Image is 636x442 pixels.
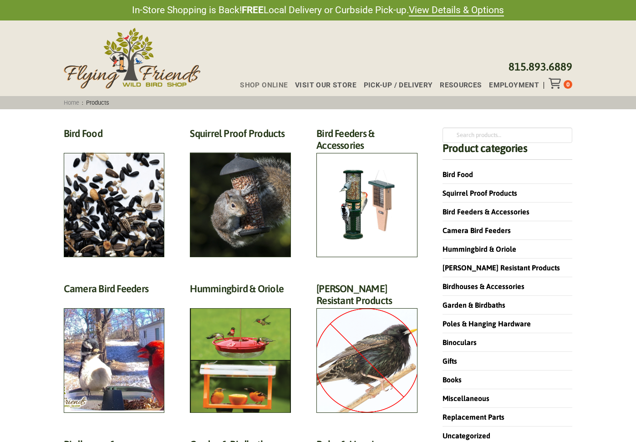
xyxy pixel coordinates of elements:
[316,127,417,257] a: Visit product category Bird Feeders & Accessories
[443,127,572,143] input: Search products…
[64,127,165,257] a: Visit product category Bird Food
[482,82,539,89] a: Employment
[233,82,288,89] a: Shop Online
[432,82,482,89] a: Resources
[443,338,477,346] a: Binoculars
[295,82,356,89] span: Visit Our Store
[509,61,572,73] a: 815.893.6889
[549,78,564,89] div: Toggle Off Canvas Content
[443,320,531,328] a: Poles & Hanging Hardware
[443,245,516,253] a: Hummingbird & Oriole
[443,376,462,384] a: Books
[443,189,517,197] a: Squirrel Proof Products
[190,127,291,144] h2: Squirrel Proof Products
[443,264,560,272] a: [PERSON_NAME] Resistant Products
[443,226,511,234] a: Camera Bird Feeders
[566,81,570,88] span: 0
[242,5,264,15] strong: FREE
[190,283,291,412] a: Visit product category Hummingbird & Oriole
[356,82,433,89] a: Pick-up / Delivery
[443,282,524,290] a: Birdhouses & Accessories
[443,357,457,365] a: Gifts
[240,82,288,89] span: Shop Online
[132,4,504,17] span: In-Store Shopping is Back! Local Delivery or Curbside Pick-up.
[61,99,112,106] span: :
[443,143,572,160] h4: Product categories
[190,283,291,300] h2: Hummingbird & Oriole
[64,28,200,89] img: Flying Friends Wild Bird Shop Logo
[316,283,417,412] a: Visit product category Starling Resistant Products
[489,82,539,89] span: Employment
[190,127,291,257] a: Visit product category Squirrel Proof Products
[64,127,165,144] h2: Bird Food
[440,82,482,89] span: Resources
[316,283,417,312] h2: [PERSON_NAME] Resistant Products
[83,99,112,106] span: Products
[316,127,417,157] h2: Bird Feeders & Accessories
[443,413,504,421] a: Replacement Parts
[364,82,433,89] span: Pick-up / Delivery
[443,394,489,402] a: Miscellaneous
[409,5,504,16] a: View Details & Options
[443,170,473,178] a: Bird Food
[64,283,165,300] h2: Camera Bird Feeders
[64,283,165,412] a: Visit product category Camera Bird Feeders
[443,432,490,440] a: Uncategorized
[443,208,529,216] a: Bird Feeders & Accessories
[288,82,356,89] a: Visit Our Store
[443,301,505,309] a: Garden & Birdbaths
[61,99,82,106] a: Home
